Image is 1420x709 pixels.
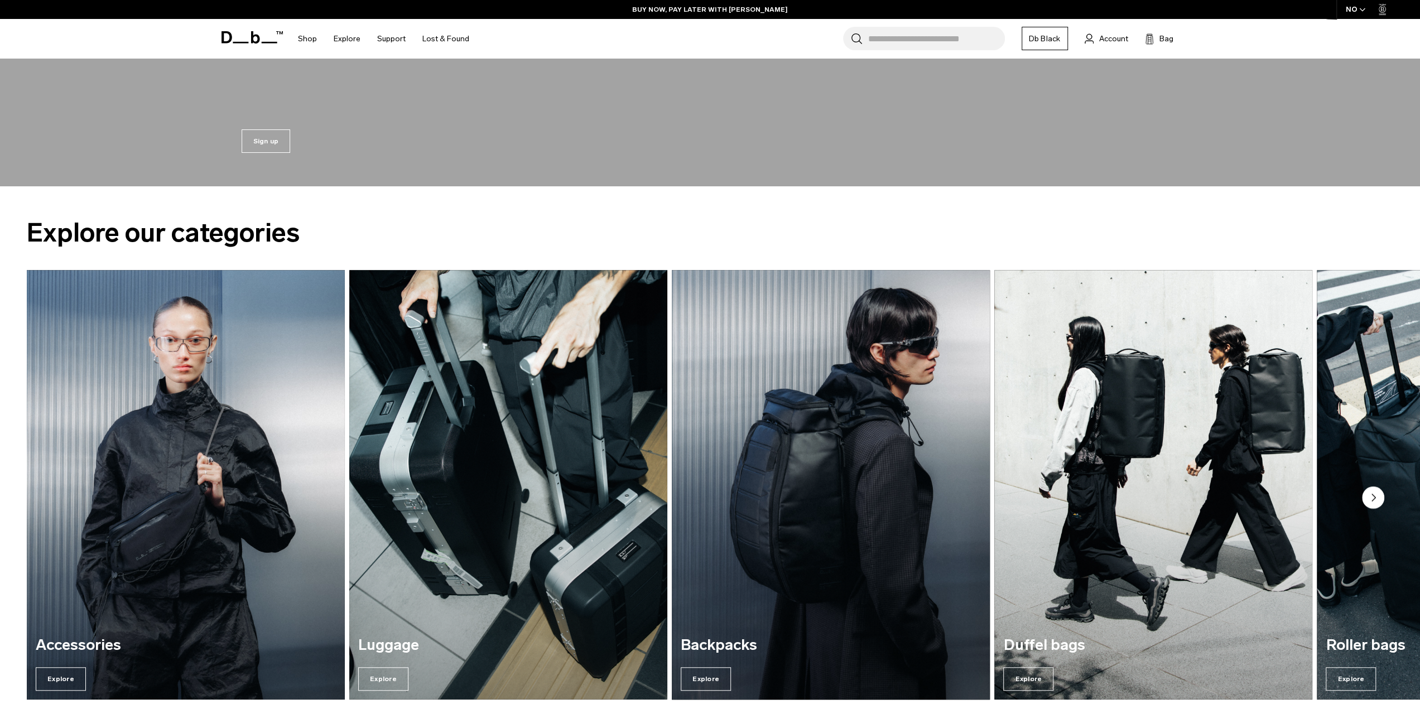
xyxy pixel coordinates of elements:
[1099,33,1128,45] span: Account
[358,637,658,654] h3: Luggage
[994,270,1312,700] a: Duffel bags Explore
[334,19,360,59] a: Explore
[1159,33,1173,45] span: Bag
[1085,32,1128,45] a: Account
[1362,486,1384,511] button: Next slide
[1022,27,1068,50] a: Db Black
[36,637,336,654] h3: Accessories
[681,667,731,691] span: Explore
[1145,32,1173,45] button: Bag
[290,19,478,59] nav: Main Navigation
[1326,667,1376,691] span: Explore
[672,270,990,700] div: 3 / 7
[27,213,1393,253] h2: Explore our categories
[349,270,667,700] div: 2 / 7
[1003,667,1053,691] span: Explore
[27,270,345,700] div: 1 / 7
[358,667,408,691] span: Explore
[349,270,667,700] a: Luggage Explore
[36,667,86,691] span: Explore
[994,270,1312,700] div: 4 / 7
[242,129,291,153] a: Sign up
[377,19,406,59] a: Support
[681,637,981,654] h3: Backpacks
[632,4,788,15] a: BUY NOW, PAY LATER WITH [PERSON_NAME]
[27,270,345,700] a: Accessories Explore
[298,19,317,59] a: Shop
[422,19,469,59] a: Lost & Found
[672,270,990,700] a: Backpacks Explore
[1003,637,1303,654] h3: Duffel bags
